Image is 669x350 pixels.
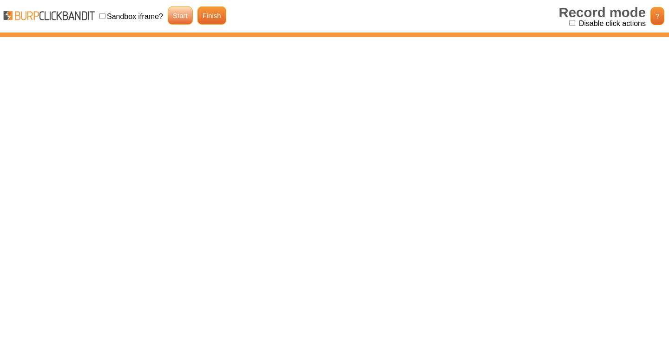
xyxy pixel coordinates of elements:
[197,6,226,25] a: Finish
[168,6,193,25] a: Start
[107,13,163,20] label: Sandbox iframe?
[579,19,646,27] label: Disable click actions
[559,5,646,20] h1: Record mode
[650,7,664,25] a: ?
[2,10,95,21] img: njHnKJCwAAAABJRU5ErkJggg==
